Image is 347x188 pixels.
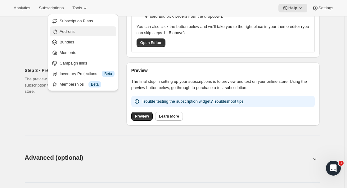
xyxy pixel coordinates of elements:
[140,40,162,45] span: Open Editor
[326,161,341,176] iframe: Intercom live chat
[155,112,183,121] a: Learn More
[131,67,315,74] h2: Preview
[60,40,74,44] span: Bundles
[60,61,87,65] span: Campaign links
[278,4,307,12] button: Help
[142,98,244,105] p: Trouble testing the subscription widget?
[39,6,64,11] span: Subscriptions
[288,6,297,11] span: Help
[135,114,149,119] span: Preview
[60,50,76,55] span: Moments
[131,112,153,121] a: Preview
[137,38,165,47] button: Open Editor
[131,78,315,91] p: The final step in setting up your subscriptions is to preview and test on your online store. Usin...
[91,82,99,87] span: Beta
[50,47,116,57] button: Moments
[25,67,116,74] h2: Step 3 • Preview and test
[137,24,309,36] p: You can also click the button below and we'll take you to the right place in your theme editor (y...
[213,99,243,104] a: Troubleshoot tips
[339,161,344,166] span: 1
[60,19,93,23] span: Subscription Plans
[50,16,116,26] button: Subscription Plans
[72,6,82,11] span: Tools
[50,58,116,68] button: Campaign links
[159,114,179,119] span: Learn More
[69,4,92,12] button: Tools
[50,26,116,36] button: Add-ons
[318,6,333,11] span: Settings
[10,4,34,12] button: Analytics
[104,71,112,76] span: Beta
[60,71,115,77] div: Inventory Projections
[14,6,30,11] span: Analytics
[60,29,74,34] span: Add-ons
[50,37,116,47] button: Bundles
[309,4,337,12] button: Settings
[50,69,116,78] button: Inventory Projections
[60,81,115,87] div: Memberships
[50,79,116,89] button: Memberships
[25,76,116,95] p: The preview button let’s you see how the subscription widget will look like on your online store.
[35,4,67,12] button: Subscriptions
[25,154,83,161] span: Advanced (optional)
